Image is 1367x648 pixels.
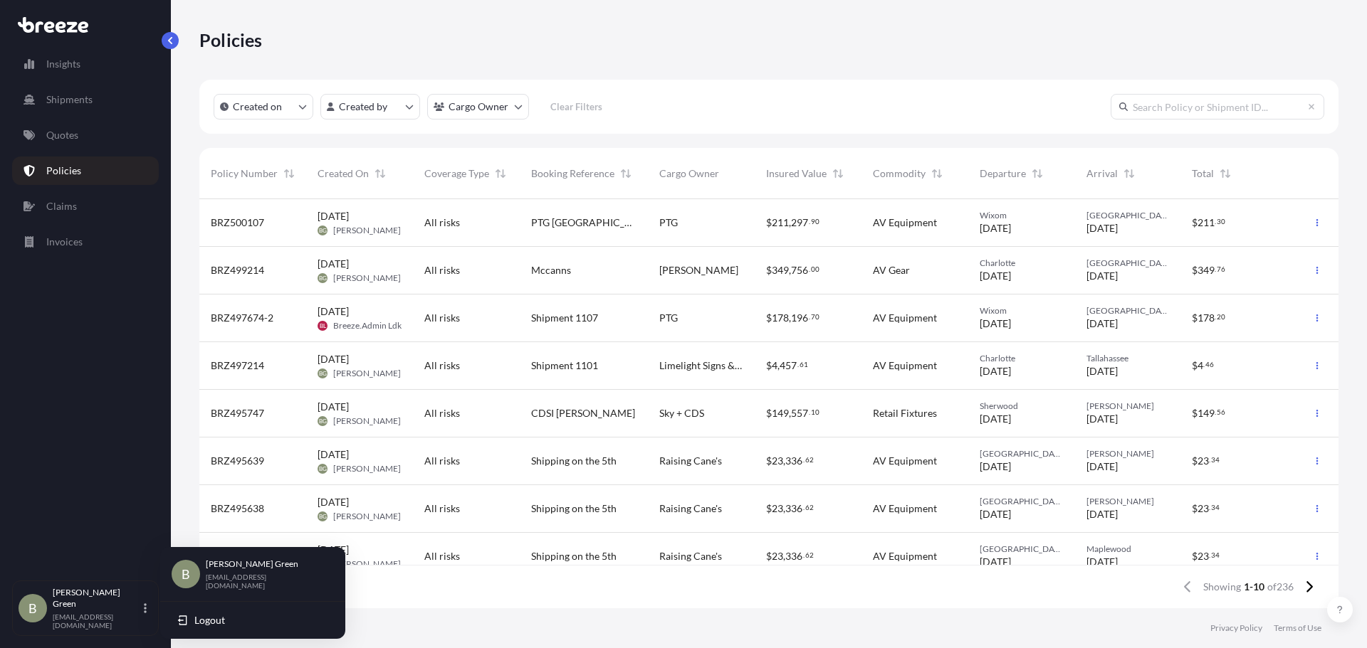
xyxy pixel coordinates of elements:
a: Shipments [12,85,159,114]
span: [DATE] [1086,317,1118,331]
span: . [1215,267,1216,272]
span: AV Equipment [873,501,937,516]
span: 349 [1198,265,1215,275]
span: [PERSON_NAME] [1086,496,1169,507]
button: createdBy Filter options [320,94,420,119]
span: BG [319,366,327,381]
span: [DATE] [1086,460,1118,474]
p: Policies [46,164,81,178]
span: BRZ495639 [211,454,264,468]
span: Limelight Signs & Graphics [659,358,743,373]
a: Privacy Policy [1210,622,1262,634]
span: $ [1192,361,1198,371]
span: [DATE] [318,304,349,319]
span: 336 [785,456,802,466]
span: BG [319,414,327,428]
span: $ [766,313,772,323]
p: Cargo Owner [449,100,508,114]
span: Sky + CDS [659,406,704,420]
button: Sort [492,165,509,182]
span: All risks [424,454,460,468]
span: 211 [1198,218,1215,228]
p: [EMAIL_ADDRESS][DOMAIN_NAME] [206,573,323,590]
span: . [803,553,805,558]
span: [DATE] [980,364,1011,378]
a: Claims [12,192,159,221]
span: [PERSON_NAME] [659,263,738,277]
span: of 236 [1267,580,1294,594]
button: Logout [166,607,340,633]
span: . [1215,410,1216,415]
span: 34 [1211,553,1220,558]
p: Clear Filters [550,100,602,114]
span: [DATE] [980,221,1011,235]
button: createdOn Filter options [214,94,313,119]
span: . [1203,362,1205,367]
span: $ [1192,313,1198,323]
span: 297 [791,218,808,228]
span: PTG [GEOGRAPHIC_DATA], [GEOGRAPHIC_DATA] 2 [531,216,637,230]
span: Total [1192,166,1214,181]
span: $ [766,504,772,514]
span: 23 [1198,551,1209,561]
span: $ [1192,408,1198,418]
span: PTG [659,216,678,230]
button: Sort [1029,165,1046,182]
span: [PERSON_NAME] [333,558,401,570]
span: 23 [1198,504,1209,514]
span: All risks [424,406,460,420]
span: Wixom [980,305,1064,317]
span: Raising Cane's [659,454,722,468]
span: Retail Fixtures [873,406,937,420]
span: Sherwood [980,400,1064,412]
span: . [1209,505,1210,510]
button: Sort [617,165,634,182]
span: Cargo Owner [659,166,719,181]
span: . [1209,457,1210,462]
button: Sort [281,165,298,182]
a: Policies [12,156,159,185]
span: 56 [1217,410,1225,415]
span: , [783,456,785,466]
span: [GEOGRAPHIC_DATA] [1086,210,1169,221]
p: Invoices [46,235,83,249]
span: [DATE] [980,412,1011,426]
span: , [783,551,785,561]
span: [DATE] [318,352,349,366]
span: 62 [805,457,814,462]
span: [DATE] [1086,364,1118,378]
span: Insured Value [766,166,827,181]
span: . [1209,553,1210,558]
span: BRZ495638 [211,501,264,516]
span: 70 [811,314,819,319]
span: All risks [424,311,460,325]
span: 349 [772,265,789,275]
span: [GEOGRAPHIC_DATA] [980,448,1064,460]
button: Sort [928,165,946,182]
span: 90 [811,219,819,224]
span: 62 [805,505,814,510]
p: Quotes [46,128,78,142]
span: AV Gear [873,263,910,277]
span: BL [320,319,326,333]
span: 557 [791,408,808,418]
span: [DATE] [980,269,1011,283]
span: 23 [1198,456,1209,466]
span: [GEOGRAPHIC_DATA] [980,543,1064,555]
span: , [789,218,791,228]
span: [PERSON_NAME] [1086,400,1169,412]
span: BRZ497214 [211,358,264,373]
span: $ [1192,218,1198,228]
span: All risks [424,216,460,230]
span: All risks [424,358,460,373]
span: 178 [1198,313,1215,323]
span: Shipment 1107 [531,311,598,325]
span: [GEOGRAPHIC_DATA] [980,496,1064,507]
span: [GEOGRAPHIC_DATA] [1086,257,1169,269]
span: 149 [1198,408,1215,418]
span: [PERSON_NAME] [333,272,401,284]
a: Insights [12,50,159,78]
button: Sort [1121,165,1138,182]
span: 756 [791,265,808,275]
span: BG [319,509,327,524]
